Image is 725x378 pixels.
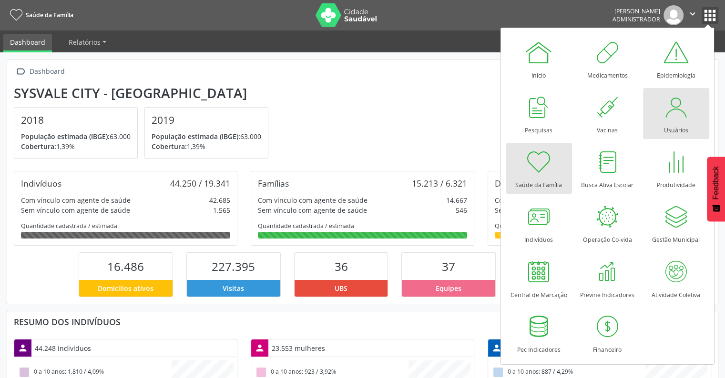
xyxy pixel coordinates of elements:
div: 15.213 / 6.321 [412,178,467,189]
a: Atividade Coletiva [643,253,709,304]
div: 42.685 [209,195,230,205]
a: Dashboard [3,34,52,52]
div: 23.553 mulheres [268,340,328,357]
a: Busca Ativa Escolar [574,143,641,194]
a: Saúde da Família [506,143,572,194]
a: Pesquisas [506,88,572,139]
span: Domicílios ativos [98,283,153,293]
span: 227.395 [212,259,255,274]
button: apps [702,7,718,24]
p: 63.000 [152,131,261,141]
div: Com vínculo com agente de saúde [258,195,368,205]
div: Indivíduos [21,178,61,189]
span: Relatórios [69,38,101,47]
a: Relatórios [62,34,113,50]
div: Quantidade cadastrada / estimada [258,222,467,230]
a: Gestão Municipal [643,198,709,249]
p: 1,39% [152,141,261,151]
h4: 2018 [21,114,131,126]
a: Produtividade [643,143,709,194]
button:  [684,5,702,25]
a: Operação Co-vida [574,198,641,249]
div: 14.667 [446,195,467,205]
div: Famílias [258,178,289,189]
a: Central de Marcação [506,253,572,304]
a: Previne Indicadores [574,253,641,304]
i: person [491,343,502,353]
span: Cobertura: [21,142,56,151]
a: Início [506,33,572,84]
div: Quantidade cadastrada / estimada [21,222,230,230]
span: Visitas [223,283,244,293]
span: 16.486 [107,259,144,274]
div: Sem vínculo com agente de saúde [495,205,604,215]
span: Feedback [712,166,720,199]
span: População estimada (IBGE): [152,132,240,141]
div: Sem vínculo com agente de saúde [258,205,367,215]
span: População estimada (IBGE): [21,132,110,141]
div: Dashboard [28,65,66,79]
button: Feedback - Mostrar pesquisa [707,157,725,221]
a: Indivíduos [506,198,572,249]
span: Saúde da Família [26,11,73,19]
div: Com vínculo com agente de saúde [21,195,131,205]
div: Quantidade cadastrada / estimada [495,222,704,230]
div: [PERSON_NAME] [613,7,660,15]
a: Medicamentos [574,33,641,84]
a:  Dashboard [14,65,66,79]
i: person [255,343,265,353]
p: 63.000 [21,131,131,141]
a: Pec Indicadores [506,308,572,358]
a: Vacinas [574,88,641,139]
i: person [18,343,28,353]
span: UBS [335,283,347,293]
i:  [687,9,698,19]
span: 37 [442,259,455,274]
img: img [664,5,684,25]
a: Financeiro [574,308,641,358]
div: Domicílios [495,178,534,189]
div: 546 [456,205,467,215]
div: 44.248 indivíduos [31,340,94,357]
div: Sysvale City - [GEOGRAPHIC_DATA] [14,85,275,101]
i:  [14,65,28,79]
span: Administrador [613,15,660,23]
a: Epidemiologia [643,33,709,84]
div: Sem vínculo com agente de saúde [21,205,130,215]
p: 1,39% [21,141,131,151]
div: Resumo dos indivíduos [14,317,711,327]
a: Saúde da Família [7,7,73,23]
div: Com vínculo com agente de saúde [495,195,604,205]
h4: 2019 [152,114,261,126]
div: 1.565 [213,205,230,215]
a: Usuários [643,88,709,139]
span: Cobertura: [152,142,187,151]
div: 44.250 / 19.341 [170,178,230,189]
span: 36 [335,259,348,274]
span: Equipes [436,283,461,293]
